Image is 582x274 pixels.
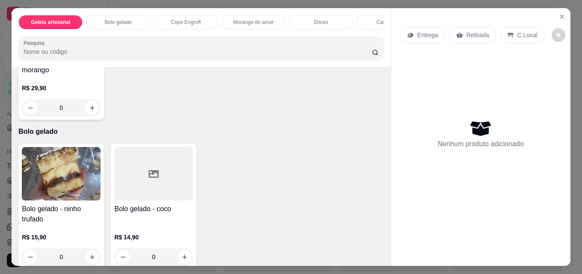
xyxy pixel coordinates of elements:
[24,250,37,264] button: decrease-product-quantity
[85,250,99,264] button: increase-product-quantity
[517,31,537,39] p: C.Local
[85,101,99,115] button: increase-product-quantity
[22,84,101,92] p: R$ 29,90
[555,10,569,24] button: Close
[314,19,328,26] p: Doces
[18,127,384,137] p: Bolo gelado
[24,47,372,56] input: Pesquisa
[31,19,70,26] p: Geleia artesanal
[438,139,524,149] p: Nenhum produto adicionado
[24,39,48,47] label: Pesquisa
[552,28,565,42] button: decrease-product-quantity
[171,19,201,26] p: Copo Engroff
[417,31,438,39] p: Entrega
[114,204,193,214] h4: Bolo gelado - coco
[22,147,101,200] img: product-image
[178,250,191,264] button: increase-product-quantity
[466,31,489,39] p: Retirada
[233,19,274,26] p: Morango do amor
[114,233,193,242] p: R$ 14,90
[22,204,101,224] h4: Bolo gelado - ninho trufado
[377,19,401,26] p: Caseirinho
[105,19,132,26] p: Bolo gelado
[116,250,130,264] button: decrease-product-quantity
[24,101,37,115] button: decrease-product-quantity
[22,233,101,242] p: R$ 15,90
